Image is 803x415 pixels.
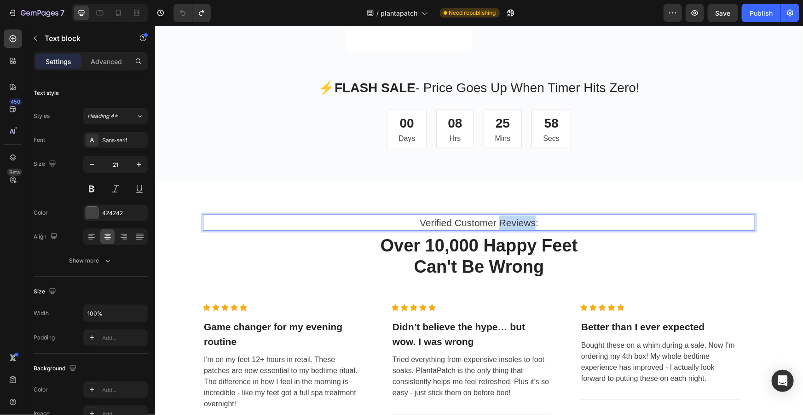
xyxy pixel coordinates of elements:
iframe: Design area [155,26,803,415]
span: plantapatch [381,8,418,18]
div: Rich Text Editor. Editing area: main [48,189,600,205]
div: Styles [34,112,50,120]
div: 58 [388,88,404,107]
button: Heading 4* [83,108,148,124]
p: 7 [60,7,64,18]
button: 7 [4,4,69,22]
div: 25 [340,88,356,107]
div: Show more [69,256,112,265]
div: Color [34,386,48,394]
p: I'm on my feet 12+ hours in retail. These patches are now essential to my bedtime ritual. The dif... [49,328,207,384]
div: Size [34,286,58,298]
p: Secs [388,107,404,118]
div: Font [34,136,45,144]
div: Text style [34,89,59,97]
div: Background [34,362,78,375]
span: Heading 4* [87,112,118,120]
p: Advanced [91,57,122,66]
div: 450 [9,98,22,105]
div: Publish [750,8,773,18]
div: 424242 [102,209,145,217]
div: 08 [293,88,307,107]
span: Need republishing [449,9,496,17]
p: Text block [45,33,123,44]
p: Settings [46,57,71,66]
button: Show more [34,252,148,269]
p: Verified Customer Reviews: [49,190,599,205]
h3: Didn’t believe the hype… but wow. I was wrong [237,293,397,324]
p: Mins [340,107,356,118]
span: Save [716,9,731,17]
p: Days [243,107,260,118]
div: Beta [7,169,22,176]
div: Add... [102,386,145,394]
button: Save [708,4,738,22]
button: Publish [742,4,780,22]
input: Auto [84,305,147,321]
div: Add... [102,334,145,342]
div: Color [34,209,48,217]
h3: Game changer for my evening routine [48,293,208,324]
div: 00 [243,88,260,107]
div: Undo/Redo [173,4,211,22]
div: Width [34,309,49,317]
div: Size [34,158,58,170]
h3: Better than I ever expected [425,293,585,310]
strong: Over 10,000 Happy Feet Can't Be Wrong [225,210,423,251]
div: Align [34,231,59,243]
span: / [377,8,379,18]
p: Hrs [293,107,307,118]
div: Open Intercom Messenger [772,370,794,392]
strong: FLASH SALE [179,55,260,69]
p: Tried everything from expensive insoles to foot soaks. PlantaPatch is the only thing that consist... [237,328,396,373]
div: Padding [34,333,55,342]
p: Bought these on a whim during a sale. Now I'm ordering my 4th box! My whole bedtime experience ha... [426,314,584,358]
div: Sans-serif [102,136,145,145]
